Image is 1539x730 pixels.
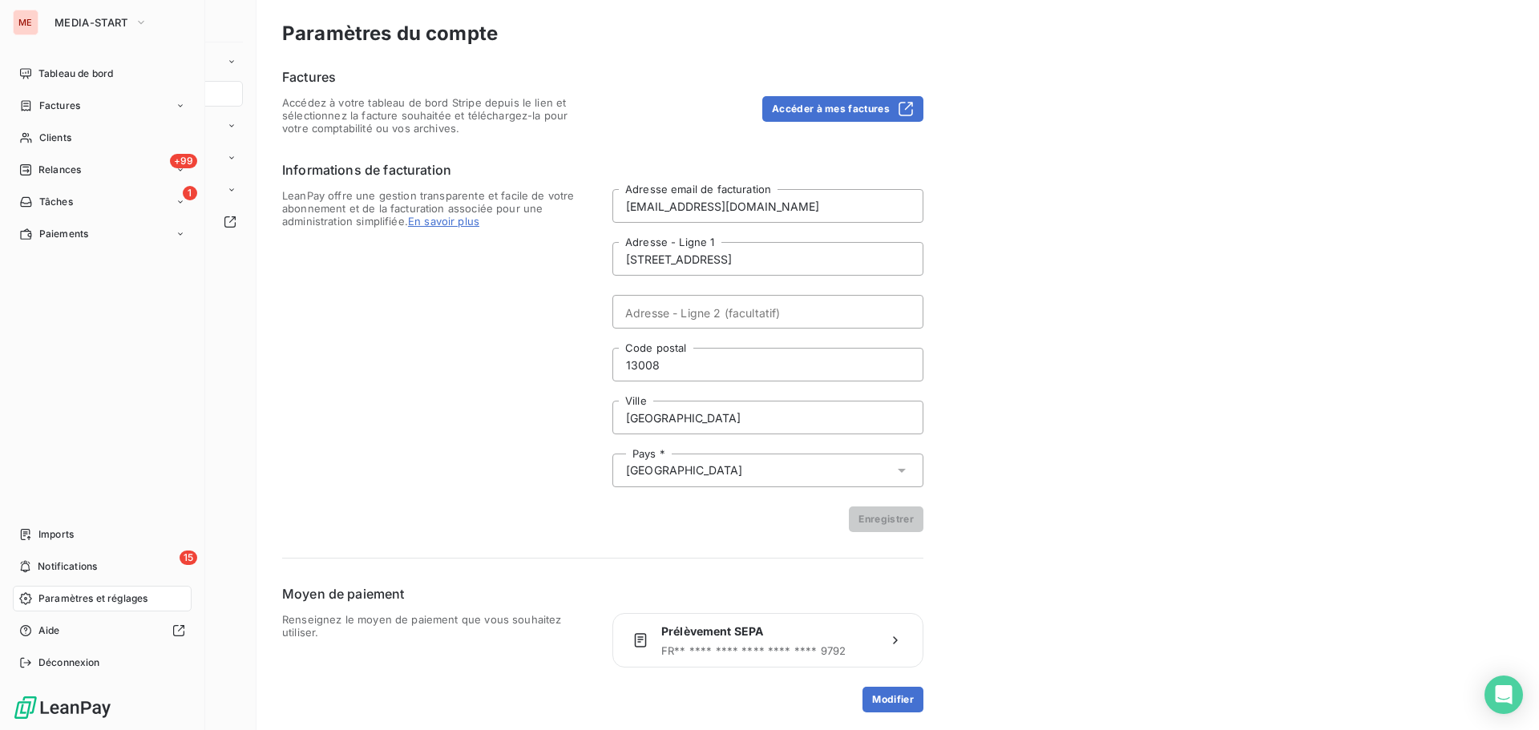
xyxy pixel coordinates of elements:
span: Aide [38,623,60,638]
span: Relances [38,163,81,177]
span: 1 [183,186,197,200]
span: MEDIA-START [55,16,128,29]
span: Paiements [39,227,88,241]
h6: Factures [282,67,923,87]
span: Imports [38,527,74,542]
span: Renseignez le moyen de paiement que vous souhaitez utiliser. [282,613,593,712]
span: Déconnexion [38,655,100,670]
span: 15 [180,551,197,565]
input: placeholder [612,242,923,276]
button: Modifier [862,687,923,712]
input: placeholder [612,348,923,381]
span: [GEOGRAPHIC_DATA] [626,462,743,478]
span: Factures [39,99,80,113]
div: ME [13,10,38,35]
input: placeholder [612,295,923,329]
span: +99 [170,154,197,168]
span: Prélèvement SEPA [661,623,875,639]
button: Accéder à mes factures [762,96,923,122]
span: En savoir plus [408,215,479,228]
h6: Moyen de paiement [282,584,923,603]
span: Accédez à votre tableau de bord Stripe depuis le lien et sélectionnez la facture souhaitée et tél... [282,96,593,135]
button: Enregistrer [849,506,923,532]
span: Tableau de bord [38,67,113,81]
img: Logo LeanPay [13,695,112,720]
span: Paramètres et réglages [38,591,147,606]
h6: Informations de facturation [282,160,923,179]
span: LeanPay offre une gestion transparente et facile de votre abonnement et de la facturation associé... [282,189,593,532]
div: Open Intercom Messenger [1484,676,1523,714]
span: Notifications [38,559,97,574]
span: Clients [39,131,71,145]
input: placeholder [612,189,923,223]
a: Aide [13,618,192,643]
h3: Paramètres du compte [282,19,1513,48]
input: placeholder [612,401,923,434]
span: Tâches [39,195,73,209]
